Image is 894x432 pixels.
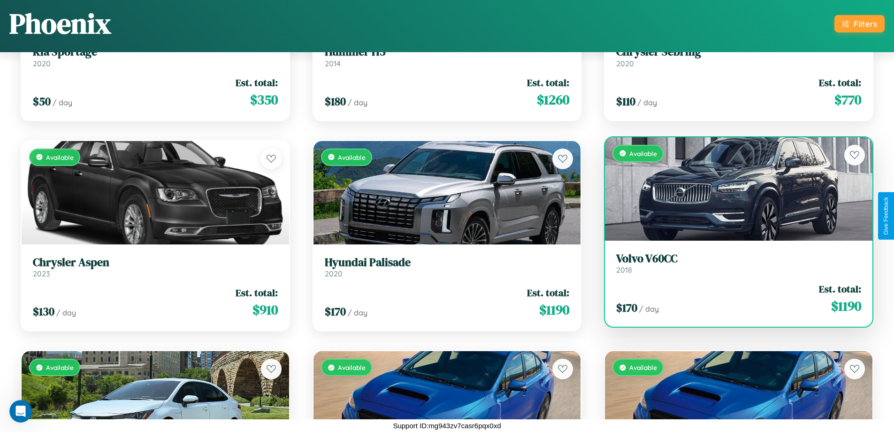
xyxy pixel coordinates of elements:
[616,252,861,275] a: Volvo V60CC2018
[236,286,278,299] span: Est. total:
[348,98,367,107] span: / day
[616,45,861,59] h3: Chrysler Sebring
[629,363,657,371] span: Available
[338,363,366,371] span: Available
[33,59,51,68] span: 2020
[393,419,501,432] p: Support ID: mg943zv7casr6pqx0xd
[33,256,278,269] h3: Chrysler Aspen
[819,282,861,296] span: Est. total:
[325,256,570,279] a: Hyundai Palisade2020
[33,256,278,279] a: Chrysler Aspen2023
[325,45,570,59] h3: Hummer H3
[527,286,569,299] span: Est. total:
[325,59,341,68] span: 2014
[819,76,861,89] span: Est. total:
[33,94,51,109] span: $ 50
[325,256,570,269] h3: Hyundai Palisade
[629,149,657,157] span: Available
[9,4,111,43] h1: Phoenix
[33,304,54,319] span: $ 130
[325,45,570,68] a: Hummer H32014
[539,300,569,319] span: $ 1190
[33,269,50,278] span: 2023
[325,269,343,278] span: 2020
[236,76,278,89] span: Est. total:
[616,59,634,68] span: 2020
[616,94,635,109] span: $ 110
[46,153,74,161] span: Available
[537,90,569,109] span: $ 1260
[616,45,861,68] a: Chrysler Sebring2020
[854,19,877,29] div: Filters
[348,308,367,317] span: / day
[616,300,637,315] span: $ 170
[53,98,72,107] span: / day
[250,90,278,109] span: $ 350
[883,197,889,235] div: Give Feedback
[527,76,569,89] span: Est. total:
[33,45,278,68] a: Kia Sportage2020
[338,153,366,161] span: Available
[616,265,632,275] span: 2018
[831,297,861,315] span: $ 1190
[834,90,861,109] span: $ 770
[252,300,278,319] span: $ 910
[325,304,346,319] span: $ 170
[639,304,659,314] span: / day
[56,308,76,317] span: / day
[33,45,278,59] h3: Kia Sportage
[616,252,861,266] h3: Volvo V60CC
[9,400,32,423] iframe: Intercom live chat
[637,98,657,107] span: / day
[325,94,346,109] span: $ 180
[46,363,74,371] span: Available
[834,15,885,32] button: Filters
